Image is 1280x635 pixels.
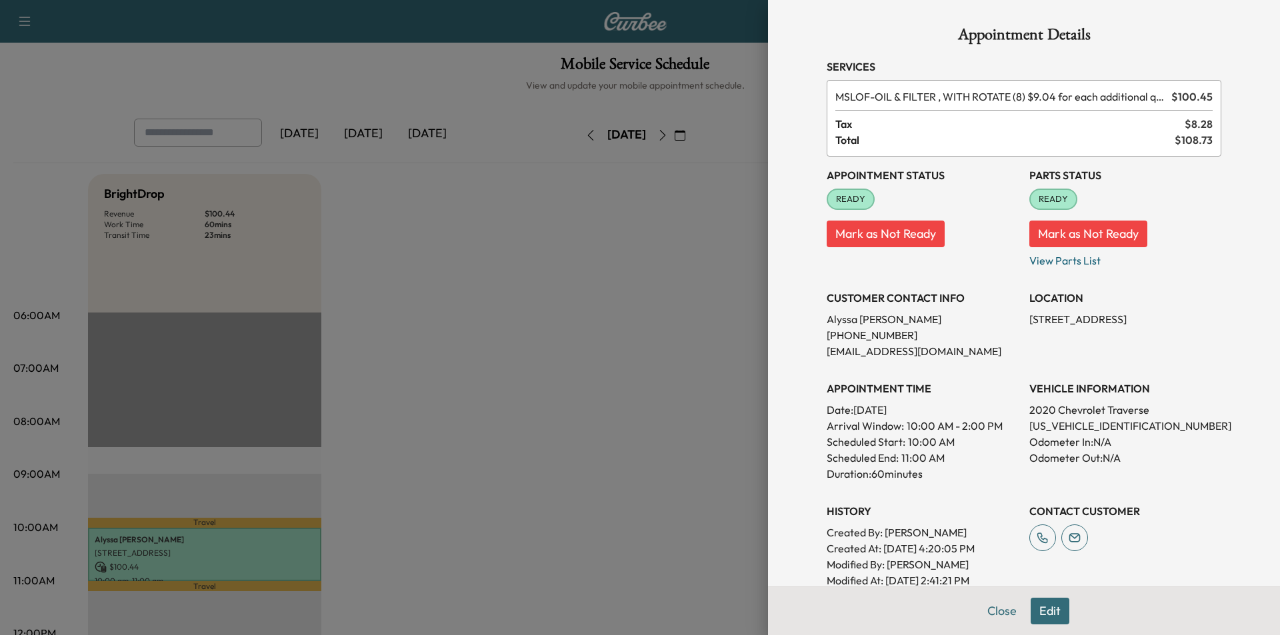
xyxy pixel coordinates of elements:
button: Mark as Not Ready [1029,221,1147,247]
span: $ 100.45 [1171,89,1213,105]
p: Scheduled Start: [827,434,905,450]
p: [STREET_ADDRESS] [1029,311,1221,327]
p: Date: [DATE] [827,402,1019,418]
p: Modified At : [DATE] 2:41:21 PM [827,572,1019,588]
span: Tax [835,116,1185,132]
h3: History [827,503,1019,519]
p: 11:00 AM [901,450,945,466]
h3: VEHICLE INFORMATION [1029,380,1221,396]
p: Odometer In: N/A [1029,434,1221,450]
p: Alyssa [PERSON_NAME] [827,311,1019,327]
p: 10:00 AM [908,434,955,450]
span: READY [828,193,873,206]
h3: CONTACT CUSTOMER [1029,503,1221,519]
p: [PHONE_NUMBER] [827,327,1019,343]
h3: LOCATION [1029,290,1221,306]
button: Close [979,598,1025,624]
p: Created By : [PERSON_NAME] [827,524,1019,540]
p: [US_VEHICLE_IDENTIFICATION_NUMBER] [1029,418,1221,434]
p: Odometer Out: N/A [1029,450,1221,466]
p: [EMAIL_ADDRESS][DOMAIN_NAME] [827,343,1019,359]
span: 10:00 AM - 2:00 PM [907,418,1003,434]
h1: Appointment Details [827,27,1221,48]
p: Created At : [DATE] 4:20:05 PM [827,540,1019,556]
h3: APPOINTMENT TIME [827,380,1019,396]
p: Duration: 60 minutes [827,466,1019,482]
span: $ 108.73 [1175,132,1213,148]
p: Arrival Window: [827,418,1019,434]
span: $ 8.28 [1185,116,1213,132]
h3: Appointment Status [827,167,1019,183]
h3: CUSTOMER CONTACT INFO [827,290,1019,306]
p: View Parts List [1029,247,1221,269]
p: Scheduled End: [827,450,899,466]
p: 2020 Chevrolet Traverse [1029,402,1221,418]
button: Edit [1031,598,1069,624]
span: Total [835,132,1175,148]
h3: Services [827,59,1221,75]
h3: Parts Status [1029,167,1221,183]
span: OIL & FILTER , WITH ROTATE (8) $9.04 for each additional quart [835,89,1166,105]
span: READY [1031,193,1076,206]
p: Modified By : [PERSON_NAME] [827,556,1019,572]
button: Mark as Not Ready [827,221,945,247]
